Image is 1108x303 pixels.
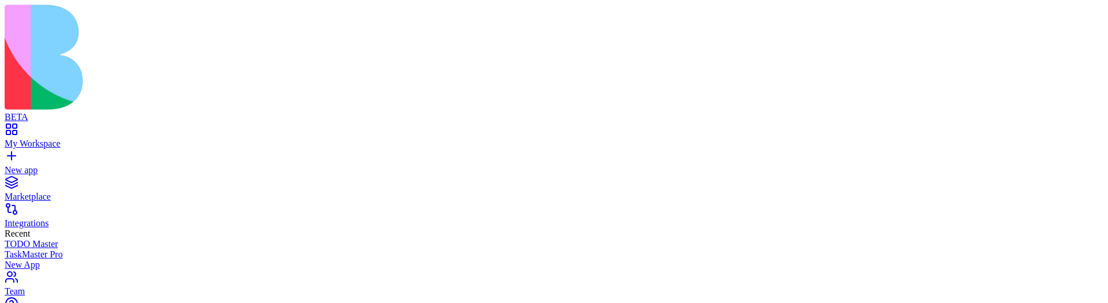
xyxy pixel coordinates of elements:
a: New App [5,260,1103,270]
div: Integrations [5,218,1103,229]
div: My Workspace [5,139,1103,149]
span: Recent [5,229,30,238]
div: New app [5,165,1103,175]
a: New app [5,155,1103,175]
a: TaskMaster Pro [5,249,1103,260]
a: Team [5,276,1103,297]
img: logo [5,5,469,110]
a: Marketplace [5,181,1103,202]
div: Marketplace [5,192,1103,202]
div: BETA [5,112,1103,122]
div: Team [5,286,1103,297]
a: BETA [5,102,1103,122]
a: Integrations [5,208,1103,229]
a: TODO Master [5,239,1103,249]
a: My Workspace [5,128,1103,149]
